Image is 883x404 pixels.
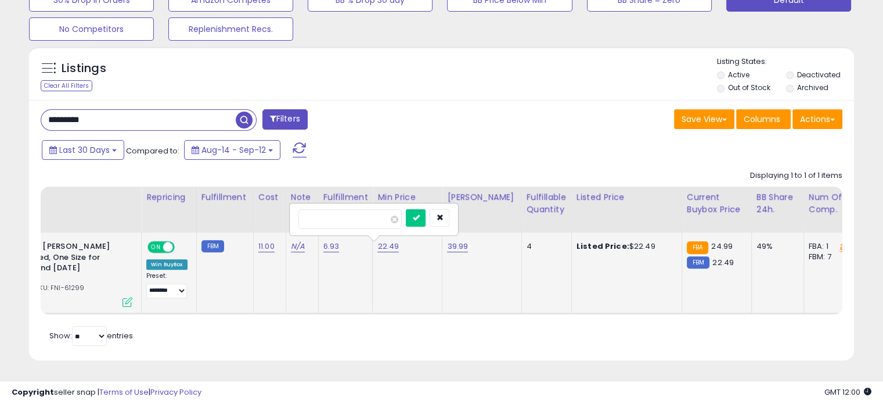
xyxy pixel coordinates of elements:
[146,259,188,270] div: Win BuyBox
[744,113,780,125] span: Columns
[173,242,192,252] span: OFF
[717,56,854,67] p: Listing States:
[168,17,293,41] button: Replenishment Recs.
[756,241,795,252] div: 49%
[201,191,248,203] div: Fulfillment
[99,387,149,398] a: Terms of Use
[728,70,749,80] label: Active
[756,191,799,216] div: BB Share 24h.
[323,191,368,216] div: Fulfillment Cost
[42,140,124,160] button: Last 30 Days
[29,17,154,41] button: No Competitors
[824,387,871,398] span: 2025-10-14 12:00 GMT
[201,144,266,156] span: Aug-14 - Sep-12
[258,191,281,203] div: Cost
[674,109,734,129] button: Save View
[258,241,275,252] a: 11.00
[809,191,851,216] div: Num of Comp.
[736,109,791,129] button: Columns
[527,191,567,216] div: Fulfillable Quantity
[728,83,770,92] label: Out of Stock
[62,60,106,77] h5: Listings
[796,70,840,80] label: Deactivated
[687,191,747,216] div: Current Buybox Price
[146,191,192,203] div: Repricing
[377,191,437,203] div: Min Price
[576,241,629,252] b: Listed Price:
[262,109,308,130] button: Filters
[687,256,709,269] small: FBM
[12,387,201,398] div: seller snap | |
[126,145,179,156] span: Compared to:
[12,387,54,398] strong: Copyright
[796,83,828,92] label: Archived
[146,272,188,298] div: Preset:
[711,241,733,252] span: 24.99
[59,144,110,156] span: Last 30 Days
[26,283,85,292] span: | SKU: FNI-61299
[149,242,163,252] span: ON
[291,241,305,252] a: N/A
[323,241,340,252] a: 6.93
[377,241,399,252] a: 22.49
[712,257,734,268] span: 22.49
[576,241,673,252] div: $22.49
[809,241,847,252] div: FBA: 1
[184,140,280,160] button: Aug-14 - Sep-12
[809,252,847,262] div: FBM: 7
[576,191,677,203] div: Listed Price
[201,240,224,252] small: FBM
[291,191,313,203] div: Note
[150,387,201,398] a: Privacy Policy
[447,241,468,252] a: 39.99
[687,241,708,254] small: FBA
[792,109,842,129] button: Actions
[49,330,133,341] span: Show: entries
[447,191,516,203] div: [PERSON_NAME]
[527,241,563,252] div: 4
[41,80,92,91] div: Clear All Filters
[750,170,842,181] div: Displaying 1 to 1 of 1 items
